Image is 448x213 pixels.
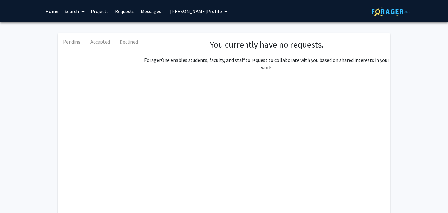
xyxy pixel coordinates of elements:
a: Search [62,0,88,22]
p: ForagerOne enables students, faculty, and staff to request to collaborate with you based on share... [143,56,390,71]
a: Projects [88,0,112,22]
img: ForagerOne Logo [372,7,410,16]
h1: You currently have no requests. [149,39,384,50]
button: Pending [58,33,86,50]
a: Home [42,0,62,22]
button: Accepted [86,33,114,50]
a: Messages [138,0,164,22]
button: Declined [115,33,143,50]
a: Requests [112,0,138,22]
span: [PERSON_NAME] Profile [170,8,222,14]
